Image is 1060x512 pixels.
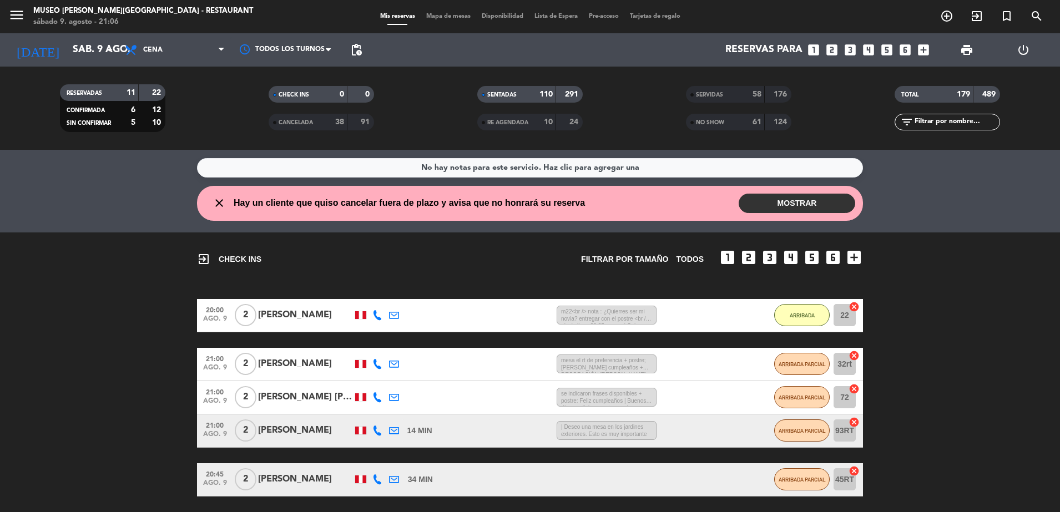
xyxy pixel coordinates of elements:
i: menu [8,7,25,23]
i: close [213,196,226,210]
span: ARRIBADA PARCIAL [779,476,826,483]
i: search [1030,9,1043,23]
button: ARRIBADA [774,304,830,326]
i: looks_5 [880,43,894,57]
button: ARRIBADA PARCIAL [774,386,830,408]
strong: 38 [335,118,344,126]
span: Pre-acceso [583,13,624,19]
span: mesa el rt de preferencia + postre; [PERSON_NAME] cumpleaños + DECORACIÓN [PERSON_NAME] (PAGADA Y... [557,354,657,373]
span: 2 [235,419,256,442]
span: 34 MIN [408,473,433,486]
strong: 291 [565,90,581,98]
div: sábado 9. agosto - 21:06 [33,17,253,28]
i: arrow_drop_down [103,43,117,57]
i: [DATE] [8,38,67,62]
i: turned_in_not [1000,9,1013,23]
strong: 12 [152,106,163,114]
strong: 176 [774,90,789,98]
span: 21:00 [201,385,229,398]
span: 2 [235,353,256,375]
strong: 11 [127,89,135,97]
strong: 179 [957,90,970,98]
strong: 22 [152,89,163,97]
strong: 110 [539,90,553,98]
i: looks_5 [803,249,821,266]
i: exit_to_app [970,9,983,23]
i: power_settings_new [1017,43,1030,57]
strong: 91 [361,118,372,126]
i: cancel [849,301,860,312]
i: exit_to_app [197,252,210,266]
div: [PERSON_NAME] [258,357,352,371]
span: ARRIBADA PARCIAL [779,428,826,434]
div: [PERSON_NAME] [258,472,352,486]
i: looks_6 [898,43,912,57]
button: ARRIBADA PARCIAL [774,353,830,375]
span: Filtrar por tamaño [581,253,668,266]
i: looks_4 [782,249,800,266]
strong: 489 [982,90,998,98]
i: looks_4 [861,43,876,57]
i: filter_list [900,115,913,129]
span: ARRIBADA [790,312,815,318]
span: Mapa de mesas [421,13,476,19]
span: CHECK INS [197,252,261,266]
i: looks_one [719,249,736,266]
button: ARRIBADA PARCIAL [774,419,830,442]
button: ARRIBADA PARCIAL [774,468,830,490]
span: Hay un cliente que quiso cancelar fuera de plazo y avisa que no honrará su reserva [234,196,585,210]
i: add_box [845,249,863,266]
div: [PERSON_NAME] [258,308,352,322]
span: SENTADAS [487,92,517,98]
span: ago. 9 [201,364,229,377]
i: add_circle_outline [940,9,953,23]
i: looks_6 [824,249,842,266]
span: 2 [235,304,256,326]
i: looks_two [825,43,839,57]
strong: 10 [152,119,163,126]
input: Filtrar por nombre... [913,116,1000,128]
span: | Deseo una mesa en los jardines exteriores. Esto es muy importante [557,421,657,440]
span: RE AGENDADA [487,120,528,125]
span: TODOS [676,253,704,266]
div: LOG OUT [995,33,1052,67]
strong: 61 [753,118,761,126]
span: Mis reservas [375,13,421,19]
span: CONFIRMADA [67,108,105,113]
span: TOTAL [901,92,918,98]
i: looks_one [806,43,821,57]
i: looks_3 [761,249,779,266]
i: cancel [849,383,860,394]
span: SERVIDAS [696,92,723,98]
span: Lista de Espera [529,13,583,19]
span: print [960,43,973,57]
span: 21:00 [201,418,229,431]
strong: 5 [131,119,135,126]
strong: 0 [365,90,372,98]
span: Tarjetas de regalo [624,13,686,19]
span: RESERVADAS [67,90,102,96]
button: MOSTRAR [739,194,855,213]
span: Disponibilidad [476,13,529,19]
span: ago. 9 [201,479,229,492]
span: ago. 9 [201,315,229,328]
span: Reservas para [725,44,802,55]
span: SIN CONFIRMAR [67,120,111,126]
span: se indicaron frases disponibles + postre: Feliz cumpleaños | Buenos días, pediré un postre y quie... [557,388,657,407]
i: add_box [916,43,931,57]
span: ago. 9 [201,397,229,410]
span: 20:00 [201,303,229,316]
strong: 58 [753,90,761,98]
strong: 6 [131,106,135,114]
strong: 10 [544,118,553,126]
span: CANCELADA [279,120,313,125]
div: [PERSON_NAME] [PERSON_NAME] [258,390,352,404]
span: 2 [235,386,256,408]
i: looks_two [740,249,758,266]
span: Cena [143,46,163,54]
span: CHECK INS [279,92,309,98]
span: 21:00 [201,352,229,364]
button: menu [8,7,25,27]
span: NO SHOW [696,120,724,125]
span: pending_actions [350,43,363,57]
